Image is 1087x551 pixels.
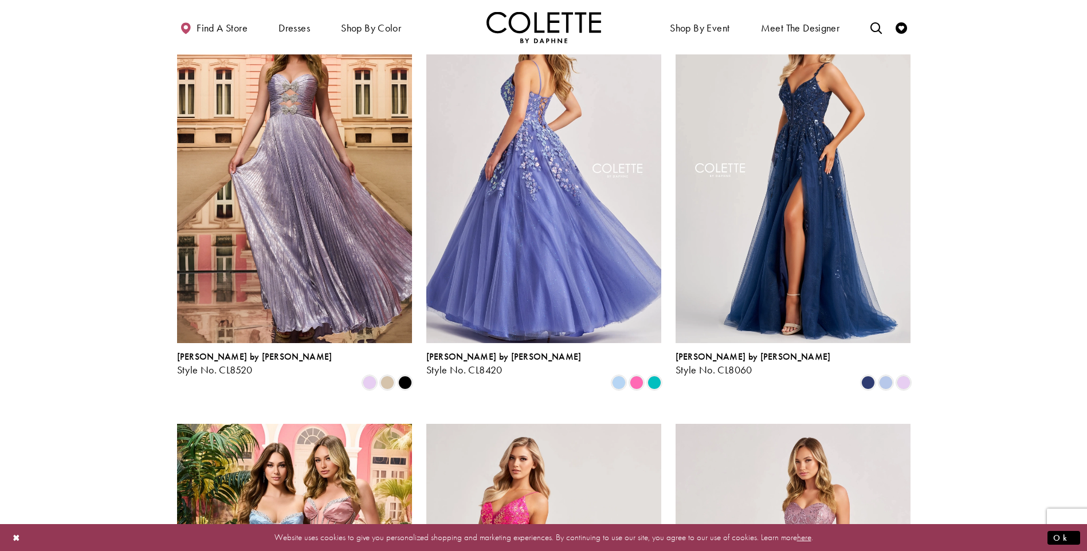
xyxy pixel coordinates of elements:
[276,11,313,43] span: Dresses
[630,376,643,389] i: Pink
[879,376,893,389] i: Bluebell
[486,11,601,43] img: Colette by Daphne
[398,376,412,389] i: Black
[670,22,729,34] span: Shop By Event
[667,11,732,43] span: Shop By Event
[177,351,332,363] span: [PERSON_NAME] by [PERSON_NAME]
[426,363,503,376] span: Style No. CL8420
[612,376,626,389] i: Periwinkle
[486,11,601,43] a: Visit Home Page
[1047,530,1080,545] button: Submit Dialog
[426,351,582,363] span: [PERSON_NAME] by [PERSON_NAME]
[676,351,831,363] span: [PERSON_NAME] by [PERSON_NAME]
[83,530,1004,545] p: Website uses cookies to give you personalized shopping and marketing experiences. By continuing t...
[341,22,401,34] span: Shop by color
[426,2,661,343] a: Visit Colette by Daphne Style No. CL8420 Page
[761,22,840,34] span: Meet the designer
[676,2,911,343] a: Visit Colette by Daphne Style No. CL8060 Page
[868,11,885,43] a: Toggle search
[177,352,332,376] div: Colette by Daphne Style No. CL8520
[338,11,404,43] span: Shop by color
[278,22,310,34] span: Dresses
[676,363,752,376] span: Style No. CL8060
[893,11,910,43] a: Check Wishlist
[177,363,253,376] span: Style No. CL8520
[380,376,394,389] i: Gold Dust
[363,376,376,389] i: Lilac
[797,532,811,543] a: here
[676,352,831,376] div: Colette by Daphne Style No. CL8060
[177,2,412,343] a: Visit Colette by Daphne Style No. CL8520 Page
[758,11,843,43] a: Meet the designer
[897,376,911,389] i: Lilac
[7,528,26,548] button: Close Dialog
[648,376,661,389] i: Jade
[177,11,250,43] a: Find a store
[426,352,582,376] div: Colette by Daphne Style No. CL8420
[197,22,248,34] span: Find a store
[861,376,875,389] i: Navy Blue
